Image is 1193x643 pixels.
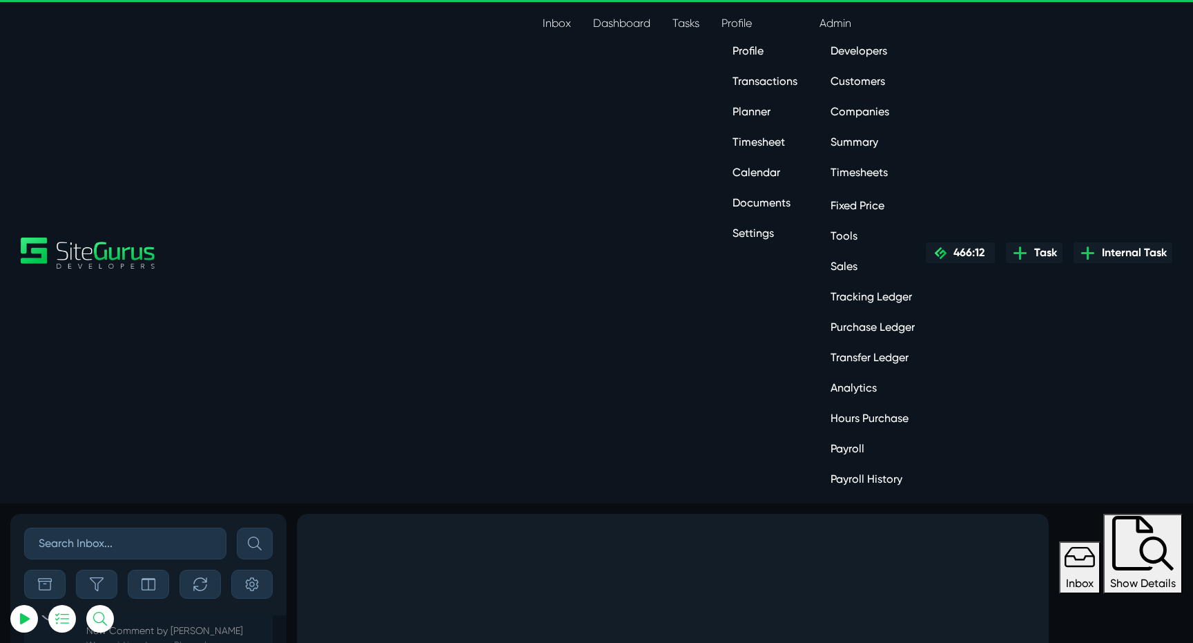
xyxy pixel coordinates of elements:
[819,98,926,126] a: Companies
[819,222,926,250] a: Tools
[819,68,926,95] a: Customers
[532,10,582,37] a: Inbox
[819,466,926,493] a: Payroll History
[721,68,808,95] a: Transactions
[1066,577,1094,590] span: Inbox
[819,344,926,372] a: Transfer Ledger
[819,283,926,311] a: Tracking Ledger
[819,314,926,341] a: Purchase Ledger
[1096,244,1167,261] span: Internal Task
[1103,514,1183,594] button: Show Details
[721,98,808,126] a: Planner
[86,624,265,638] p: New Comment by [PERSON_NAME]
[721,220,808,247] a: Settings
[721,159,808,186] a: Calendar
[661,10,710,37] a: Tasks
[1029,244,1057,261] span: Task
[819,37,926,65] a: Developers
[1059,541,1100,594] button: Inbox
[926,242,995,263] a: 466:12
[819,128,926,156] a: Summary
[819,374,926,402] a: Analytics
[819,192,926,220] a: Fixed Price
[1110,577,1176,590] span: Show Details
[819,435,926,463] a: Payroll
[819,159,926,186] a: Timesheets
[819,253,926,280] a: Sales
[721,128,808,156] a: Timesheet
[721,37,808,65] a: Profile
[1006,242,1063,263] a: Task
[808,10,926,37] a: Admin
[21,238,156,269] a: SiteGurus
[710,10,808,37] a: Profile
[948,246,985,259] span: 466:12
[721,189,808,217] a: Documents
[21,238,156,269] img: Sitegurus Logo
[819,405,926,432] a: Hours Purchase
[1074,242,1172,263] a: Internal Task
[24,528,226,559] input: Search Inbox...
[582,10,661,37] a: Dashboard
